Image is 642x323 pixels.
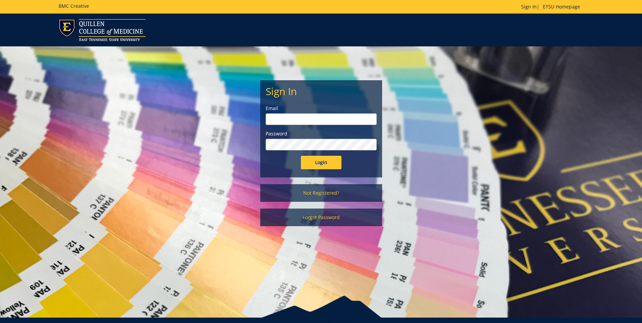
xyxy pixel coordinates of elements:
[59,19,146,41] img: ETSU logo
[521,3,537,10] a: Sign In
[260,184,382,202] a: Not Registered?
[521,3,583,10] p: |
[266,105,377,112] label: Email
[539,3,583,10] a: ETSU Homepage
[266,86,377,97] h2: Sign In
[266,130,377,137] label: Password
[59,3,89,8] h5: BMC Creative
[301,156,341,169] input: Login
[260,209,382,226] a: Forgot Password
